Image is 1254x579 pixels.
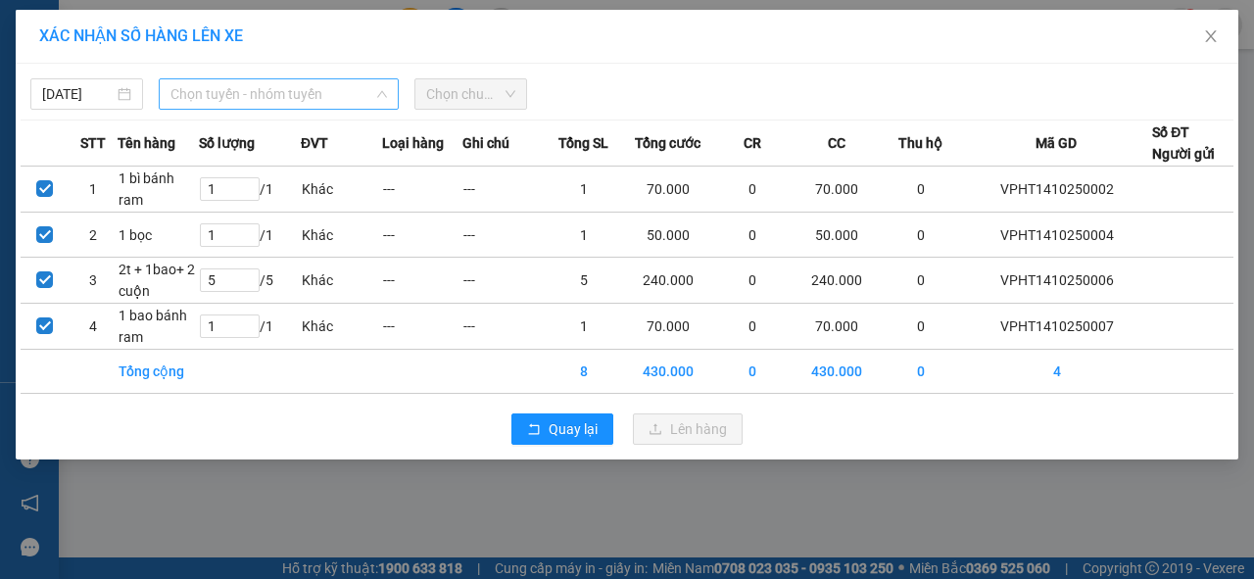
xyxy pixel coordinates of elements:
[961,350,1152,394] td: 4
[624,167,711,213] td: 70.000
[744,132,761,154] span: CR
[462,213,544,258] td: ---
[544,304,625,350] td: 1
[70,304,119,350] td: 4
[633,413,743,445] button: uploadLên hàng
[544,213,625,258] td: 1
[382,132,444,154] span: Loại hàng
[80,132,106,154] span: STT
[118,258,199,304] td: 2t + 1bao+ 2 cuộn
[881,213,962,258] td: 0
[118,167,199,213] td: 1 bì bánh ram
[118,213,199,258] td: 1 bọc
[881,350,962,394] td: 0
[301,304,382,350] td: Khác
[70,167,119,213] td: 1
[199,167,301,213] td: / 1
[544,350,625,394] td: 8
[881,258,962,304] td: 0
[301,258,382,304] td: Khác
[382,258,463,304] td: ---
[1152,121,1215,165] div: Số ĐT Người gửi
[961,167,1152,213] td: VPHT1410250002
[199,132,255,154] span: Số lượng
[382,213,463,258] td: ---
[301,213,382,258] td: Khác
[199,304,301,350] td: / 1
[712,350,794,394] td: 0
[793,350,880,394] td: 430.000
[462,132,509,154] span: Ghi chú
[624,350,711,394] td: 430.000
[898,132,942,154] span: Thu hộ
[544,167,625,213] td: 1
[712,213,794,258] td: 0
[1036,132,1077,154] span: Mã GD
[301,167,382,213] td: Khác
[881,167,962,213] td: 0
[426,79,515,109] span: Chọn chuyến
[118,132,175,154] span: Tên hàng
[462,258,544,304] td: ---
[881,304,962,350] td: 0
[511,413,613,445] button: rollbackQuay lại
[382,167,463,213] td: ---
[376,88,388,100] span: down
[624,258,711,304] td: 240.000
[793,167,880,213] td: 70.000
[1183,10,1238,65] button: Close
[558,132,608,154] span: Tổng SL
[544,258,625,304] td: 5
[961,258,1152,304] td: VPHT1410250006
[793,304,880,350] td: 70.000
[42,83,114,105] input: 14/10/2025
[624,213,711,258] td: 50.000
[527,422,541,438] span: rollback
[961,304,1152,350] td: VPHT1410250007
[462,167,544,213] td: ---
[301,132,328,154] span: ĐVT
[635,132,700,154] span: Tổng cước
[199,213,301,258] td: / 1
[382,304,463,350] td: ---
[712,258,794,304] td: 0
[70,258,119,304] td: 3
[793,258,880,304] td: 240.000
[793,213,880,258] td: 50.000
[549,418,598,440] span: Quay lại
[1203,28,1219,44] span: close
[961,213,1152,258] td: VPHT1410250004
[712,167,794,213] td: 0
[462,304,544,350] td: ---
[199,258,301,304] td: / 5
[118,304,199,350] td: 1 bao bánh ram
[170,79,387,109] span: Chọn tuyến - nhóm tuyến
[712,304,794,350] td: 0
[624,304,711,350] td: 70.000
[118,350,199,394] td: Tổng cộng
[39,26,243,45] span: XÁC NHẬN SỐ HÀNG LÊN XE
[70,213,119,258] td: 2
[828,132,845,154] span: CC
